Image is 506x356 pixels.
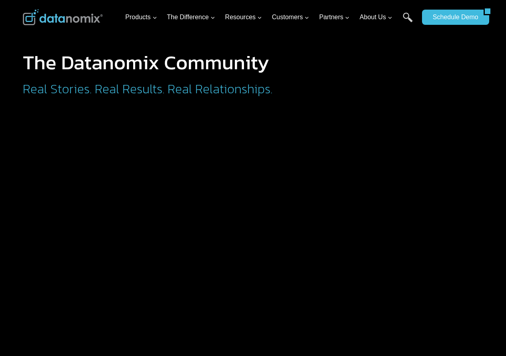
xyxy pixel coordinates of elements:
span: Customers [272,12,309,22]
img: Datanomix [23,9,103,25]
a: Schedule Demo [422,10,484,25]
h1: The Datanomix Community [23,52,339,72]
a: Search [403,12,413,30]
h2: Real Stories. Real Results. Real Relationships. [23,82,339,95]
nav: Primary Navigation [122,4,418,30]
span: Resources [225,12,262,22]
span: Partners [319,12,350,22]
span: About Us [360,12,392,22]
span: The Difference [167,12,215,22]
span: Products [125,12,157,22]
